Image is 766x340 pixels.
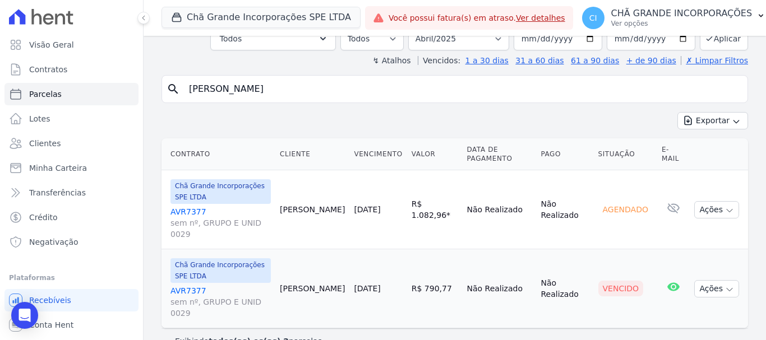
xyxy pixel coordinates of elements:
[694,201,739,218] button: Ações
[170,179,271,204] span: Chã Grande Incorporações SPE LTDA
[4,108,139,130] a: Lotes
[275,170,349,249] td: [PERSON_NAME]
[29,89,62,100] span: Parcelas
[4,83,139,105] a: Parcelas
[349,138,407,170] th: Vencimento
[161,138,275,170] th: Contrato
[4,34,139,56] a: Visão Geral
[598,202,653,217] div: Agendado
[4,132,139,155] a: Clientes
[536,249,593,328] td: Não Realizado
[167,82,180,96] i: search
[29,162,87,174] span: Minha Carteira
[354,284,380,293] a: [DATE]
[462,249,536,328] td: Não Realizado
[29,295,71,306] span: Recebíveis
[220,32,242,45] span: Todos
[170,285,271,319] a: AVR7377sem nº, GRUPO E UNID 0029
[275,138,349,170] th: Cliente
[389,12,565,24] span: Você possui fatura(s) em atraso.
[571,56,619,65] a: 61 a 90 dias
[170,217,271,240] span: sem nº, GRUPO E UNID 0029
[354,205,380,214] a: [DATE]
[407,170,463,249] td: R$ 1.082,96
[462,138,536,170] th: Data de Pagamento
[29,64,67,75] span: Contratos
[4,157,139,179] a: Minha Carteira
[407,249,463,328] td: R$ 790,77
[657,138,690,170] th: E-mail
[170,296,271,319] span: sem nº, GRUPO E UNID 0029
[210,27,336,50] button: Todos
[29,113,50,124] span: Lotes
[536,138,593,170] th: Pago
[4,181,139,204] a: Transferências
[516,13,565,22] a: Ver detalhes
[4,231,139,253] a: Negativação
[700,26,748,50] button: Aplicar
[462,170,536,249] td: Não Realizado
[170,258,271,283] span: Chã Grande Incorporações SPE LTDA
[29,138,61,149] span: Clientes
[29,236,79,248] span: Negativação
[372,56,410,65] label: ↯ Atalhos
[694,280,739,297] button: Ações
[681,56,748,65] a: ✗ Limpar Filtros
[626,56,676,65] a: + de 90 dias
[418,56,460,65] label: Vencidos:
[182,78,743,100] input: Buscar por nome do lote ou do cliente
[465,56,509,65] a: 1 a 30 dias
[611,8,753,19] p: CHÃ GRANDE INCORPORAÇÕES
[589,14,597,22] span: CI
[9,271,134,285] div: Plataformas
[4,314,139,336] a: Conta Hent
[29,39,74,50] span: Visão Geral
[161,7,361,28] button: Chã Grande Incorporações SPE LTDA
[4,206,139,229] a: Crédito
[29,212,58,223] span: Crédito
[677,112,748,129] button: Exportar
[4,289,139,311] a: Recebíveis
[536,170,593,249] td: Não Realizado
[275,249,349,328] td: [PERSON_NAME]
[515,56,564,65] a: 31 a 60 dias
[29,319,73,330] span: Conta Hent
[4,58,139,81] a: Contratos
[598,281,644,296] div: Vencido
[407,138,463,170] th: Valor
[29,187,86,198] span: Transferências
[170,206,271,240] a: AVR7377sem nº, GRUPO E UNID 0029
[11,302,38,329] div: Open Intercom Messenger
[611,19,753,28] p: Ver opções
[594,138,657,170] th: Situação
